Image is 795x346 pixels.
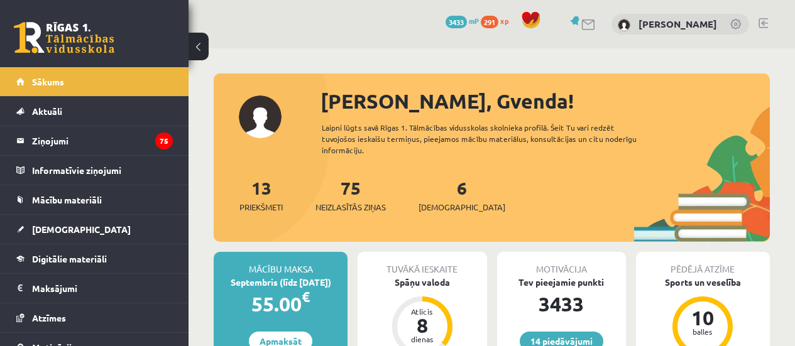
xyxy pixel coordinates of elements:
[497,252,626,276] div: Motivācija
[497,289,626,319] div: 3433
[419,176,505,214] a: 6[DEMOGRAPHIC_DATA]
[497,276,626,289] div: Tev pieejamie punkti
[239,201,283,214] span: Priekšmeti
[16,67,173,96] a: Sākums
[32,194,102,205] span: Mācību materiāli
[16,303,173,332] a: Atzīmes
[446,16,479,26] a: 3433 mP
[16,185,173,214] a: Mācību materiāli
[403,308,441,315] div: Atlicis
[469,16,479,26] span: mP
[214,252,348,276] div: Mācību maksa
[358,276,486,289] div: Spāņu valoda
[500,16,508,26] span: xp
[322,122,655,156] div: Laipni lūgts savā Rīgas 1. Tālmācības vidusskolas skolnieka profilā. Šeit Tu vari redzēt tuvojošo...
[32,76,64,87] span: Sākums
[481,16,515,26] a: 291 xp
[16,97,173,126] a: Aktuāli
[32,224,131,235] span: [DEMOGRAPHIC_DATA]
[16,215,173,244] a: [DEMOGRAPHIC_DATA]
[214,276,348,289] div: Septembris (līdz [DATE])
[16,274,173,303] a: Maksājumi
[32,156,173,185] legend: Informatīvie ziņojumi
[239,176,283,214] a: 13Priekšmeti
[32,312,66,323] span: Atzīmes
[618,19,630,31] img: Gvenda Liepiņa
[16,156,173,185] a: Informatīvie ziņojumi
[32,105,62,117] span: Aktuāli
[16,244,173,273] a: Digitālie materiāli
[636,276,770,289] div: Sports un veselība
[481,16,498,28] span: 291
[32,274,173,303] legend: Maksājumi
[302,288,310,306] span: €
[639,18,717,30] a: [PERSON_NAME]
[315,176,386,214] a: 75Neizlasītās ziņas
[403,335,441,343] div: dienas
[684,308,721,328] div: 10
[16,126,173,155] a: Ziņojumi75
[32,126,173,155] legend: Ziņojumi
[419,201,505,214] span: [DEMOGRAPHIC_DATA]
[321,86,770,116] div: [PERSON_NAME], Gvenda!
[214,289,348,319] div: 55.00
[684,328,721,335] div: balles
[636,252,770,276] div: Pēdējā atzīme
[14,22,114,53] a: Rīgas 1. Tālmācības vidusskola
[358,252,486,276] div: Tuvākā ieskaite
[315,201,386,214] span: Neizlasītās ziņas
[446,16,467,28] span: 3433
[155,132,173,149] i: 75
[403,315,441,335] div: 8
[32,253,107,264] span: Digitālie materiāli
